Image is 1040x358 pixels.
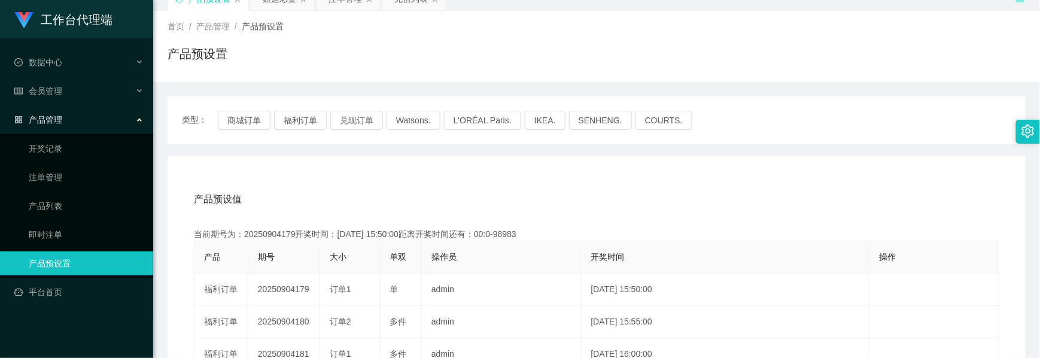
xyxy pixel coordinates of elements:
button: SENHENG. [569,111,632,130]
td: admin [422,274,582,306]
span: 操作员 [431,252,457,262]
span: 单 [390,284,398,294]
td: 福利订单 [194,306,248,338]
button: 兑现订单 [330,111,383,130]
span: 订单1 [330,284,351,294]
i: 图标: setting [1021,125,1035,138]
a: 注单管理 [29,165,144,189]
span: 产品管理 [14,115,62,125]
td: [DATE] 15:50:00 [582,274,870,306]
td: 福利订单 [194,274,248,306]
span: 操作 [879,252,896,262]
a: 开奖记录 [29,136,144,160]
span: 产品预设置 [242,22,284,31]
span: 产品 [204,252,221,262]
button: L'ORÉAL Paris. [444,111,521,130]
td: 20250904180 [248,306,320,338]
span: 期号 [258,252,275,262]
button: 商城订单 [218,111,270,130]
span: 多件 [390,317,406,326]
img: logo.9652507e.png [14,12,34,29]
span: 单双 [390,252,406,262]
span: 订单2 [330,317,351,326]
button: 福利订单 [274,111,327,130]
h1: 产品预设置 [168,45,227,63]
button: Watsons. [387,111,440,130]
span: 类型： [182,111,218,130]
span: 产品管理 [196,22,230,31]
h1: 工作台代理端 [41,1,112,39]
span: / [189,22,191,31]
i: 图标: table [14,87,23,95]
button: COURTS. [635,111,692,130]
td: admin [422,306,582,338]
button: IKEA. [525,111,565,130]
a: 产品预设置 [29,251,144,275]
span: 产品预设值 [194,192,242,207]
a: 产品列表 [29,194,144,218]
i: 图标: appstore-o [14,116,23,124]
span: 大小 [330,252,346,262]
span: 会员管理 [14,86,62,96]
td: 20250904179 [248,274,320,306]
span: 开奖时间 [591,252,625,262]
i: 图标: check-circle-o [14,58,23,66]
div: 当前期号为：20250904179开奖时间：[DATE] 15:50:00距离开奖时间还有：00:0-98983 [194,228,999,241]
td: [DATE] 15:55:00 [582,306,870,338]
span: / [235,22,237,31]
a: 图标: dashboard平台首页 [14,280,144,304]
span: 首页 [168,22,184,31]
a: 即时注单 [29,223,144,247]
a: 工作台代理端 [14,14,112,24]
span: 数据中心 [14,57,62,67]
